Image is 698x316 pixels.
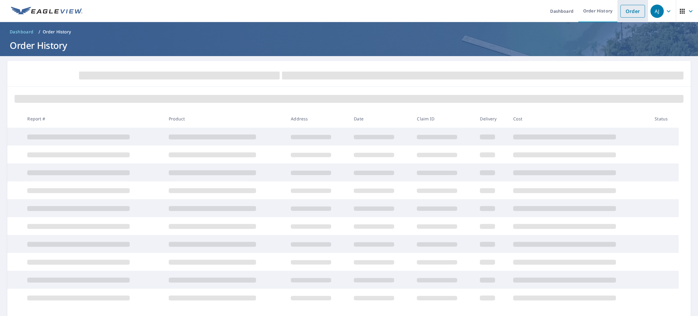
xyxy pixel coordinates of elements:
th: Status [650,110,678,128]
img: EV Logo [11,7,82,16]
th: Report # [22,110,164,128]
th: Claim ID [412,110,475,128]
nav: breadcrumb [7,27,691,37]
li: / [38,28,40,35]
a: Order [620,5,645,18]
span: Dashboard [10,29,34,35]
th: Delivery [475,110,508,128]
th: Cost [508,110,650,128]
div: AJ [650,5,664,18]
th: Date [349,110,412,128]
a: Dashboard [7,27,36,37]
p: Order History [43,29,71,35]
h1: Order History [7,39,691,52]
th: Address [286,110,349,128]
th: Product [164,110,286,128]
